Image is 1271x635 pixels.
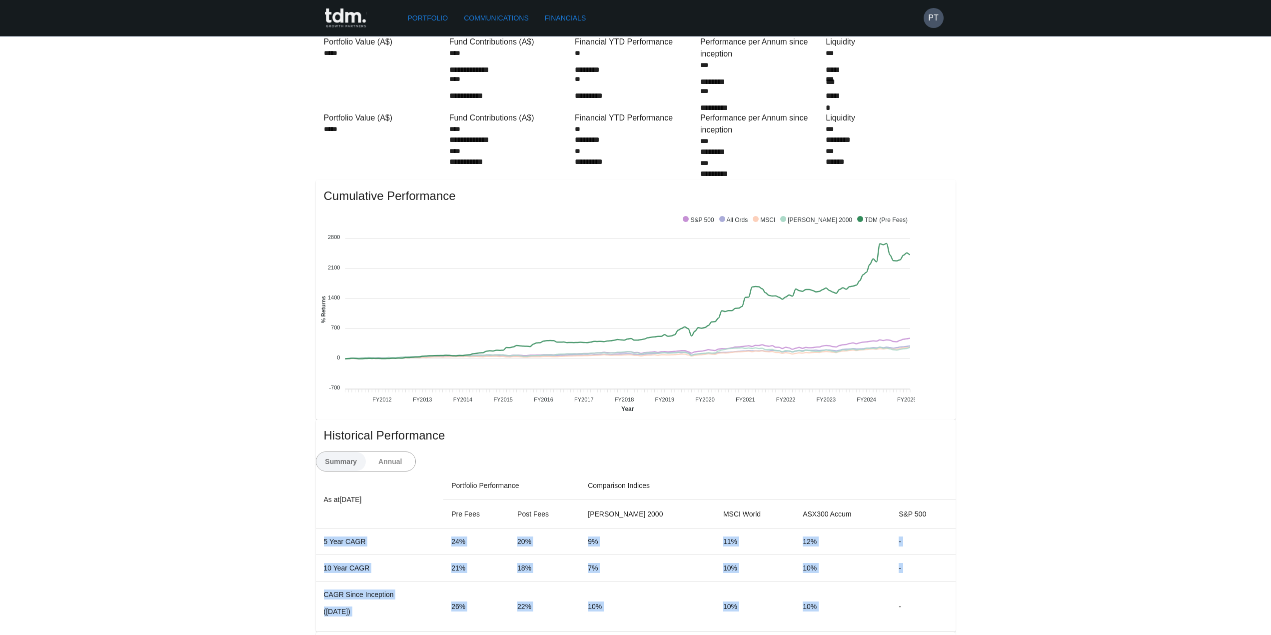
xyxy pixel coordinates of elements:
[328,294,340,300] tspan: 1400
[621,405,634,412] text: Year
[460,9,533,27] a: Communications
[795,581,891,631] td: 10%
[826,112,947,124] div: Liquidity
[449,36,571,48] div: Fund Contributions (A$)
[443,499,509,528] th: Pre Fees
[443,554,509,581] td: 21%
[324,188,948,204] span: Cumulative Performance
[580,554,715,581] td: 7%
[413,396,432,402] tspan: FY2013
[443,471,580,500] th: Portfolio Performance
[449,112,571,124] div: Fund Contributions (A$)
[683,216,714,223] span: S&P 500
[776,396,796,402] tspan: FY2022
[404,9,452,27] a: Portfolio
[891,528,955,554] td: -
[331,324,340,330] tspan: 700
[695,396,715,402] tspan: FY2020
[891,499,955,528] th: S&P 500
[509,528,580,554] td: 20%
[316,554,444,581] td: 10 Year CAGR
[328,264,340,270] tspan: 2100
[575,36,696,48] div: Financial YTD Performance
[574,396,594,402] tspan: FY2017
[715,499,795,528] th: MSCI World
[509,554,580,581] td: 18%
[736,396,755,402] tspan: FY2021
[715,528,795,554] td: 11%
[372,396,392,402] tspan: FY2012
[493,396,513,402] tspan: FY2015
[320,296,326,323] text: % Returns
[816,396,836,402] tspan: FY2023
[534,396,553,402] tspan: FY2016
[324,606,436,616] p: ( [DATE] )
[928,12,938,24] h6: PT
[580,581,715,631] td: 10%
[324,112,445,124] div: Portfolio Value (A$)
[329,384,340,390] tspan: -700
[700,112,822,136] div: Performance per Annum since inception
[509,581,580,631] td: 22%
[337,354,340,360] tspan: 0
[580,528,715,554] td: 9%
[780,216,852,223] span: [PERSON_NAME] 2000
[509,499,580,528] th: Post Fees
[715,581,795,631] td: 10%
[580,471,955,500] th: Comparison Indices
[316,528,444,554] td: 5 Year CAGR
[857,396,876,402] tspan: FY2024
[365,452,415,471] button: Annual
[316,451,416,471] div: text alignment
[324,493,436,505] p: As at [DATE]
[795,499,891,528] th: ASX300 Accum
[541,9,590,27] a: Financials
[753,216,775,223] span: MSCI
[715,554,795,581] td: 10%
[719,216,748,223] span: All Ords
[580,499,715,528] th: [PERSON_NAME] 2000
[615,396,634,402] tspan: FY2018
[924,8,944,28] button: PT
[655,396,674,402] tspan: FY2019
[897,396,917,402] tspan: FY2025
[324,36,445,48] div: Portfolio Value (A$)
[328,234,340,240] tspan: 2800
[857,216,908,223] span: TDM (Pre Fees)
[826,36,947,48] div: Liquidity
[891,554,955,581] td: -
[324,427,948,443] span: Historical Performance
[443,528,509,554] td: 24%
[316,581,444,631] td: CAGR Since Inception
[443,581,509,631] td: 26%
[795,528,891,554] td: 12%
[891,581,955,631] td: -
[453,396,472,402] tspan: FY2014
[795,554,891,581] td: 10%
[575,112,696,124] div: Financial YTD Performance
[700,36,822,60] div: Performance per Annum since inception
